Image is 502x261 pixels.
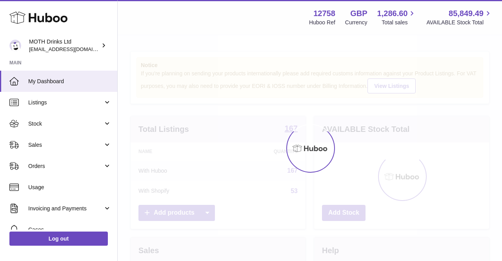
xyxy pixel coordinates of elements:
div: Huboo Ref [309,19,335,26]
span: 85,849.49 [449,8,484,19]
span: Listings [28,99,103,106]
span: Cases [28,226,111,234]
span: 1,286.60 [377,8,408,19]
span: Usage [28,184,111,191]
span: Orders [28,162,103,170]
img: orders@mothdrinks.com [9,40,21,51]
span: [EMAIL_ADDRESS][DOMAIN_NAME] [29,46,115,52]
div: MOTH Drinks Ltd [29,38,100,53]
strong: 12758 [313,8,335,19]
span: My Dashboard [28,78,111,85]
span: Total sales [382,19,417,26]
span: Sales [28,141,103,149]
span: Stock [28,120,103,128]
span: AVAILABLE Stock Total [426,19,493,26]
div: Currency [345,19,367,26]
strong: GBP [350,8,367,19]
a: 1,286.60 Total sales [377,8,417,26]
a: 85,849.49 AVAILABLE Stock Total [426,8,493,26]
span: Invoicing and Payments [28,205,103,212]
a: Log out [9,232,108,246]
